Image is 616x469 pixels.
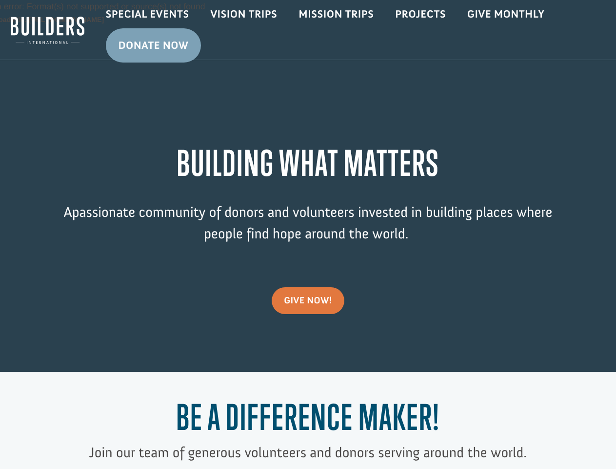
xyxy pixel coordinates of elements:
[61,143,554,188] h1: BUILDING WHAT MATTERS
[18,10,134,29] div: [PERSON_NAME] donated $50
[106,28,201,63] a: Donate Now
[18,39,24,46] img: US.png
[63,203,72,221] span: A
[11,15,84,45] img: Builders International
[26,39,134,46] span: [GEOGRAPHIC_DATA] , [GEOGRAPHIC_DATA]
[23,30,82,37] strong: [GEOGRAPHIC_DATA]
[18,30,134,37] div: to
[272,287,344,315] a: give now!
[61,397,554,442] h1: Be a Difference Maker!
[61,202,554,259] p: passionate community of donors and volunteers invested in building places where people find hope ...
[89,444,527,461] span: Join our team of generous volunteers and donors serving around the world.
[18,21,25,28] img: emoji partyFace
[138,20,181,37] button: Donate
